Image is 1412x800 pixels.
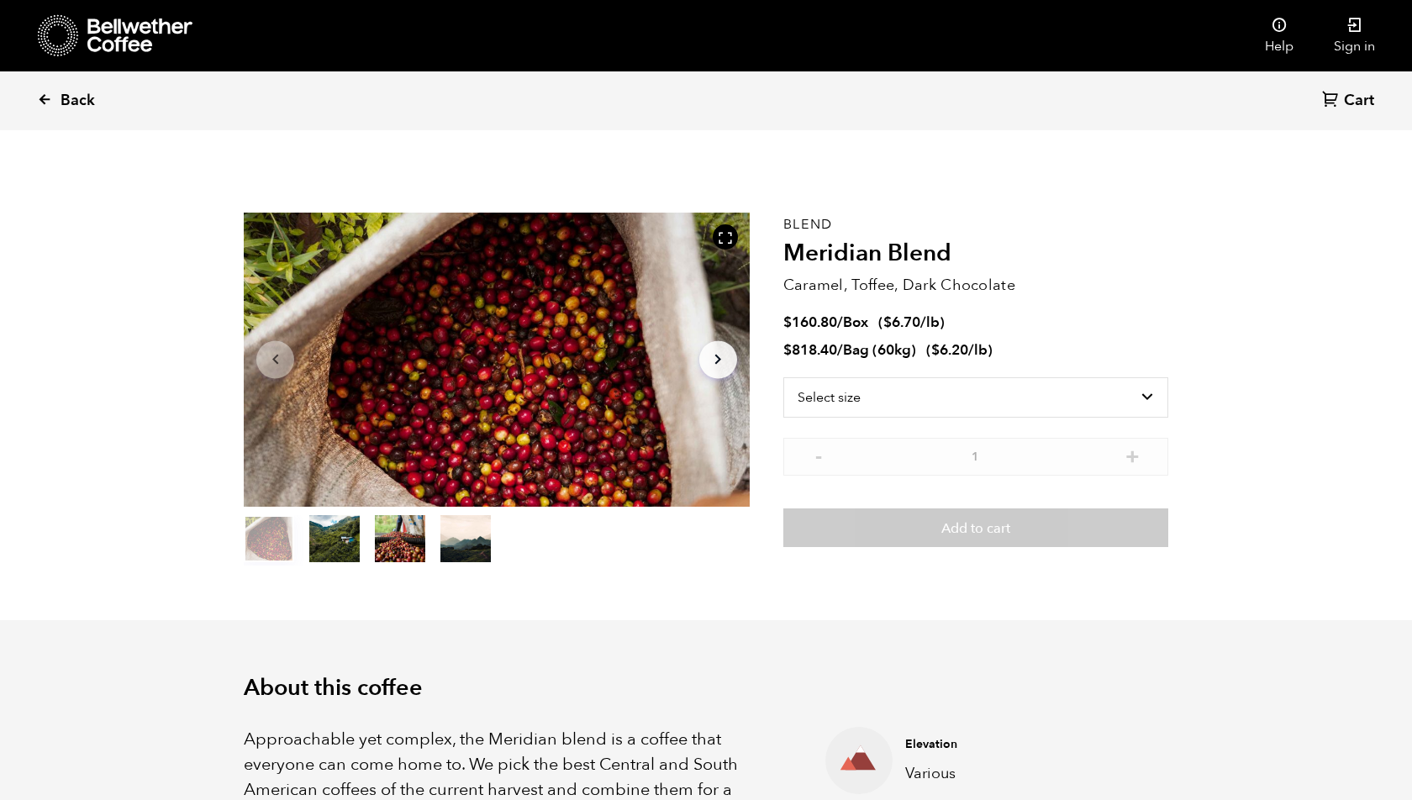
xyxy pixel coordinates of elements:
[783,313,792,332] span: $
[878,313,945,332] span: ( )
[883,313,892,332] span: $
[837,340,843,360] span: /
[905,762,1142,785] p: Various
[920,313,940,332] span: /lb
[1322,90,1378,113] a: Cart
[837,313,843,332] span: /
[783,340,837,360] bdi: 818.40
[783,508,1168,547] button: Add to cart
[783,274,1168,297] p: Caramel, Toffee, Dark Chocolate
[783,340,792,360] span: $
[843,313,868,332] span: Box
[783,239,1168,268] h2: Meridian Blend
[244,675,1168,702] h2: About this coffee
[1344,91,1374,111] span: Cart
[61,91,95,111] span: Back
[931,340,940,360] span: $
[905,736,1142,753] h4: Elevation
[809,446,830,463] button: -
[883,313,920,332] bdi: 6.70
[968,340,988,360] span: /lb
[843,340,916,360] span: Bag (60kg)
[931,340,968,360] bdi: 6.20
[1122,446,1143,463] button: +
[926,340,993,360] span: ( )
[783,313,837,332] bdi: 160.80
